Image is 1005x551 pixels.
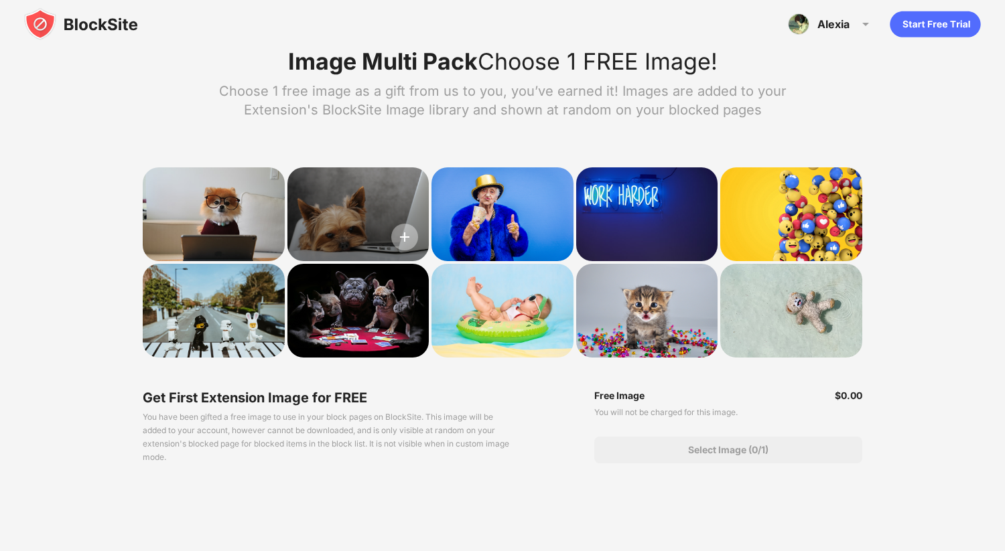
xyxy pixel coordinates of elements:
img: ACg8ocLcUxA3-GRCCD-bLJ_7nwIIC9aeeLZ-fvQ3fG5_T-SHsGK0mbUStA=s96-c [788,13,809,35]
div: You will not be charged for this image. [594,406,862,419]
div: Choose 1 free image as a gift from us to you, you’ve earned it! Images are added to your Extensio... [201,82,804,119]
div: animation [890,11,981,37]
div: Choose 1 FREE Image! [288,50,718,74]
img: add-image-hover.svg [391,224,418,250]
div: Alexia [817,17,850,31]
img: blocksite-icon-black.svg [24,8,138,40]
div: Select Image (0/1) [688,445,768,455]
div: Free Image [594,390,645,401]
div: You have been gifted a free image to use in your block pages on BlockSite. This image will be add... [143,410,511,464]
div: Get First Extension Image for FREE [143,390,511,406]
div: $ 0.00 [835,390,862,401]
b: Image Multi Pack [288,48,478,75]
